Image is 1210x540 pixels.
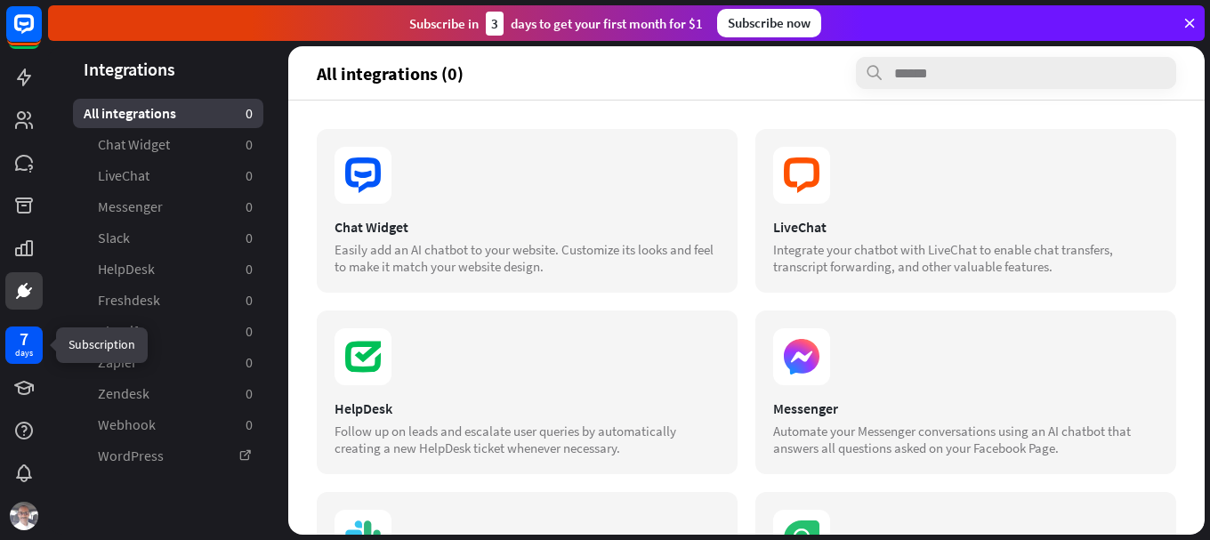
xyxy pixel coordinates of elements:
button: Open LiveChat chat widget [14,7,68,60]
a: Webhook 0 [73,410,263,439]
span: Zendesk [98,384,149,403]
div: Integrate your chatbot with LiveChat to enable chat transfers, transcript forwarding, and other v... [773,241,1158,275]
span: HelpDesk [98,260,155,278]
div: LiveChat [773,218,1158,236]
div: Subscribe now [717,9,821,37]
aside: 0 [246,197,253,216]
aside: 0 [246,260,253,278]
a: Messenger 0 [73,192,263,222]
a: HelpDesk 0 [73,254,263,284]
span: LiveChat [98,166,149,185]
div: 3 [486,12,504,36]
span: Messenger [98,197,163,216]
section: All integrations (0) [317,57,1176,89]
span: Webhook [98,415,156,434]
aside: 0 [246,415,253,434]
span: Zapier [98,353,137,372]
span: All integrations [84,104,176,123]
aside: 0 [246,291,253,310]
a: WordPress [73,441,263,471]
aside: 0 [246,229,253,247]
a: Freshdesk 0 [73,286,263,315]
a: 7 days [5,326,43,364]
a: Chat Widget 0 [73,130,263,159]
div: Subscribe in days to get your first month for $1 [409,12,703,36]
div: Easily add an AI chatbot to your website. Customize its looks and feel to make it match your webs... [335,241,720,275]
div: Follow up on leads and escalate user queries by automatically creating a new HelpDesk ticket when... [335,423,720,456]
div: 7 [20,331,28,347]
div: Automate your Messenger conversations using an AI chatbot that answers all questions asked on you... [773,423,1158,456]
aside: 0 [246,384,253,403]
div: Chat Widget [335,218,720,236]
a: Zendesk 0 [73,379,263,408]
div: days [15,347,33,359]
aside: 0 [246,166,253,185]
span: Slack [98,229,130,247]
a: Zapier 0 [73,348,263,377]
span: Chat Widget [98,135,170,154]
aside: 0 [246,135,253,154]
div: Messenger [773,399,1158,417]
a: LiveChat 0 [73,161,263,190]
span: Freshdesk [98,291,160,310]
div: HelpDesk [335,399,720,417]
aside: 0 [246,353,253,372]
header: Integrations [48,57,288,81]
a: Shopify 0 [73,317,263,346]
aside: 0 [246,322,253,341]
span: Shopify [98,322,144,341]
a: Slack 0 [73,223,263,253]
aside: 0 [246,104,253,123]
